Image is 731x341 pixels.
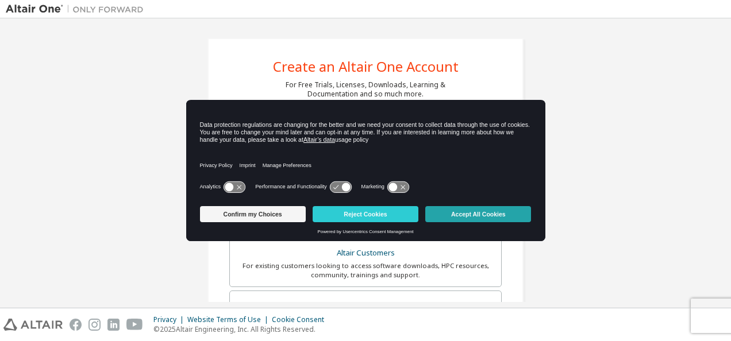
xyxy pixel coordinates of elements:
img: Altair One [6,3,149,15]
img: instagram.svg [89,319,101,331]
div: For existing customers looking to access software downloads, HPC resources, community, trainings ... [237,261,494,280]
div: Cookie Consent [272,315,331,324]
img: facebook.svg [70,319,82,331]
div: Privacy [153,315,187,324]
p: © 2025 Altair Engineering, Inc. All Rights Reserved. [153,324,331,334]
div: For Free Trials, Licenses, Downloads, Learning & Documentation and so much more. [286,80,445,99]
div: Altair Customers [237,245,494,261]
img: youtube.svg [126,319,143,331]
img: altair_logo.svg [3,319,63,331]
div: Students [237,298,494,314]
div: Create an Altair One Account [273,60,459,73]
img: linkedin.svg [107,319,120,331]
div: Website Terms of Use [187,315,272,324]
